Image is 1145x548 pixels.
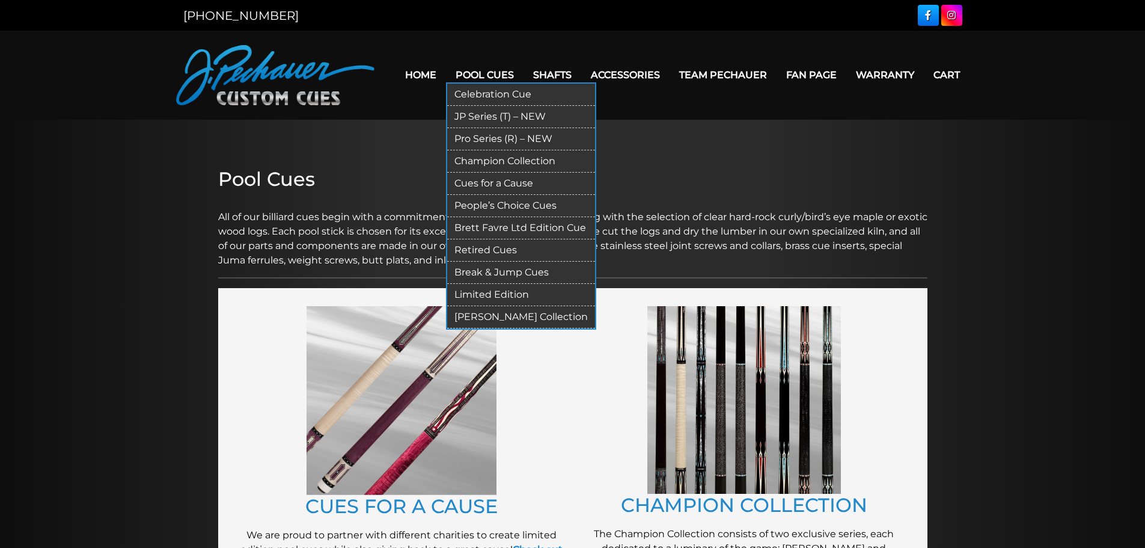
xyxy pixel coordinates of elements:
[447,106,595,128] a: JP Series (T) – NEW
[447,150,595,173] a: Champion Collection
[581,60,670,90] a: Accessories
[447,217,595,239] a: Brett Favre Ltd Edition Cue
[176,45,374,105] img: Pechauer Custom Cues
[447,84,595,106] a: Celebration Cue
[447,262,595,284] a: Break & Jump Cues
[447,306,595,328] a: [PERSON_NAME] Collection
[218,195,927,268] p: All of our billiard cues begin with a commitment to total quality control, starting with the sele...
[447,173,595,195] a: Cues for a Cause
[924,60,969,90] a: Cart
[395,60,446,90] a: Home
[447,239,595,262] a: Retired Cues
[305,494,498,518] a: CUES FOR A CAUSE
[777,60,846,90] a: Fan Page
[846,60,924,90] a: Warranty
[447,284,595,306] a: Limited Edition
[218,168,927,191] h2: Pool Cues
[183,8,299,23] a: [PHONE_NUMBER]
[447,195,595,217] a: People’s Choice Cues
[670,60,777,90] a: Team Pechauer
[621,493,867,517] a: CHAMPION COLLECTION
[446,60,524,90] a: Pool Cues
[447,128,595,150] a: Pro Series (R) – NEW
[524,60,581,90] a: Shafts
